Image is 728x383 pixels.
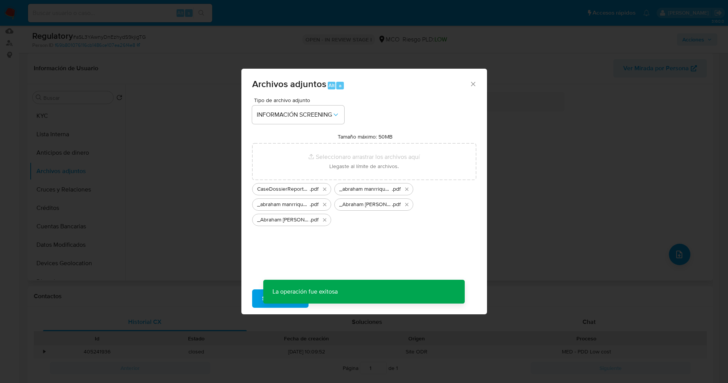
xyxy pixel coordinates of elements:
[257,201,310,208] span: _abraham manrrique_ - Buscar con Google
[338,133,393,140] label: Tamaño máximo: 50MB
[310,201,319,208] span: .pdf
[254,97,346,103] span: Tipo de archivo adjunto
[252,180,476,226] ul: Archivos seleccionados
[339,82,342,89] span: a
[252,77,326,91] span: Archivos adjuntos
[257,185,310,193] span: CaseDossierReport_5jb87obgkozh1k0w755oc2ei1
[252,106,344,124] button: INFORMACIÓN SCREENING
[392,201,401,208] span: .pdf
[257,216,310,224] span: _Abraham [PERSON_NAME] - Buscar con Google
[257,111,332,119] span: INFORMACIÓN SCREENING
[320,200,329,209] button: Eliminar _abraham manrrique_ - Buscar con Google.pdf
[320,185,329,194] button: Eliminar CaseDossierReport_5jb87obgkozh1k0w755oc2ei1.pdf
[310,185,319,193] span: .pdf
[339,201,392,208] span: _Abraham [PERSON_NAME] lavado de dinero - Buscar con Google
[392,185,401,193] span: .pdf
[469,80,476,87] button: Cerrar
[402,185,411,194] button: Eliminar _abraham manrrique_ lavado de dinero - Buscar con Google.pdf
[320,215,329,225] button: Eliminar _Abraham Manrique Ramirez_ - Buscar con Google.pdf
[339,185,392,193] span: _abraham manrrique_ lavado de dinero - Buscar con Google
[252,289,309,308] button: Subir archivo
[322,290,347,307] span: Cancelar
[329,82,335,89] span: Alt
[263,280,347,304] p: La operación fue exitosa
[310,216,319,224] span: .pdf
[262,290,299,307] span: Subir archivo
[402,200,411,209] button: Eliminar _Abraham Manrique Ramirez_ lavado de dinero - Buscar con Google.pdf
